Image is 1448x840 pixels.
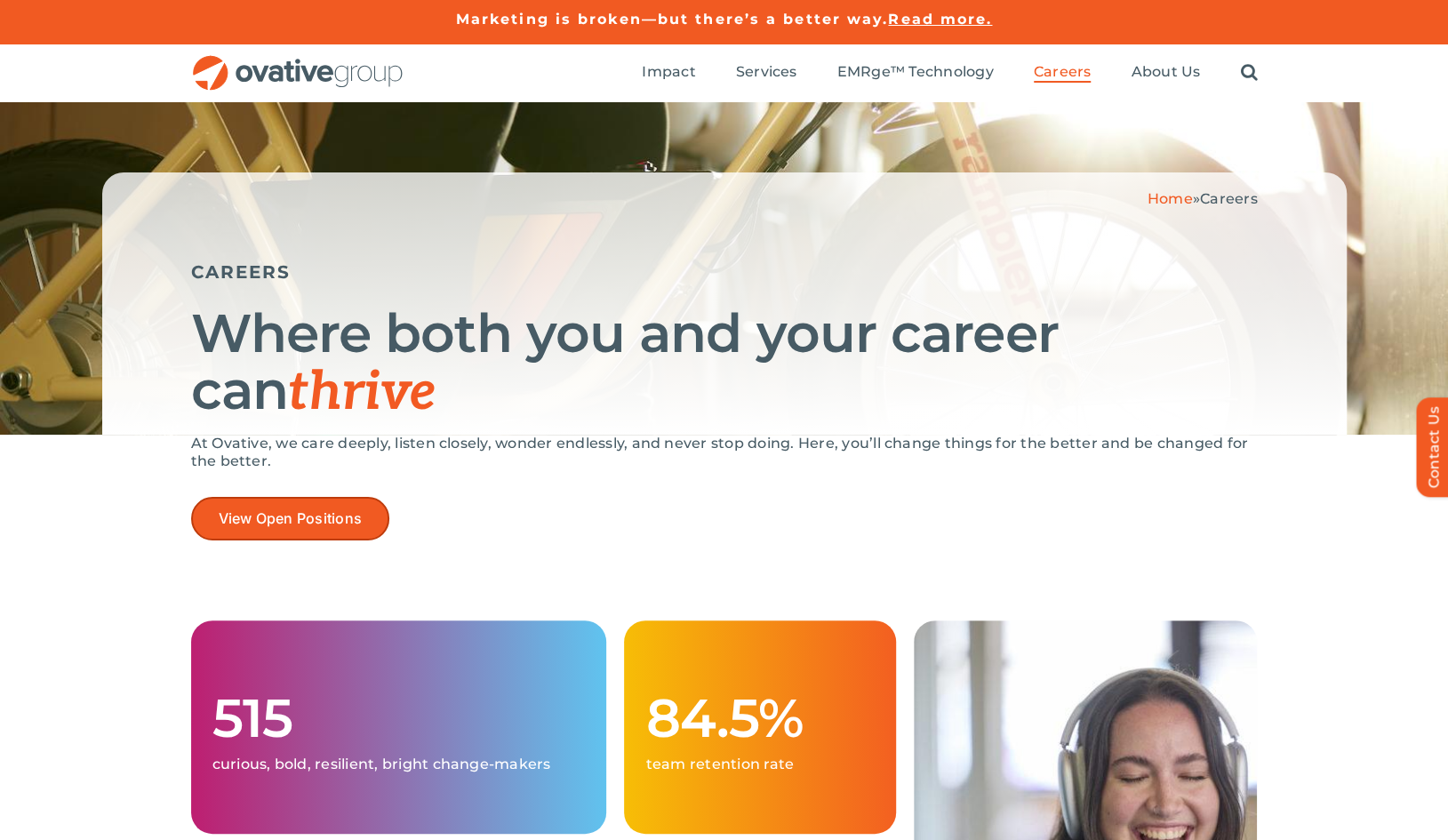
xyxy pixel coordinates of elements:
[837,63,994,83] a: EMRge™ Technology
[1131,63,1200,83] a: About Us
[212,690,586,747] h1: 515
[212,756,586,773] p: curious, bold, resilient, bright change-makers
[642,63,695,83] a: Impact
[288,361,436,425] span: thrive
[1034,63,1092,81] span: Careers
[1034,63,1092,83] a: Careers
[888,11,992,28] a: Read more.
[837,63,994,81] span: EMRge™ Technology
[191,435,1258,470] p: At Ovative, we care deeply, listen closely, wonder endlessly, and never stop doing. Here, you’ll ...
[456,11,889,28] a: Marketing is broken—but there’s a better way.
[1148,190,1193,207] a: Home
[645,690,874,747] h1: 84.5%
[642,44,1257,101] nav: Menu
[645,756,874,773] p: team retention rate
[736,63,797,83] a: Services
[1240,63,1257,83] a: Search
[1200,190,1258,207] span: Careers
[219,510,363,527] span: View Open Positions
[191,497,390,540] a: View Open Positions
[191,261,1258,283] h5: CAREERS
[736,63,797,81] span: Services
[191,305,1258,421] h1: Where both you and your career can
[1131,63,1200,81] span: About Us
[191,53,404,70] a: OG_Full_horizontal_RGB
[1148,190,1258,207] span: »
[642,63,695,81] span: Impact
